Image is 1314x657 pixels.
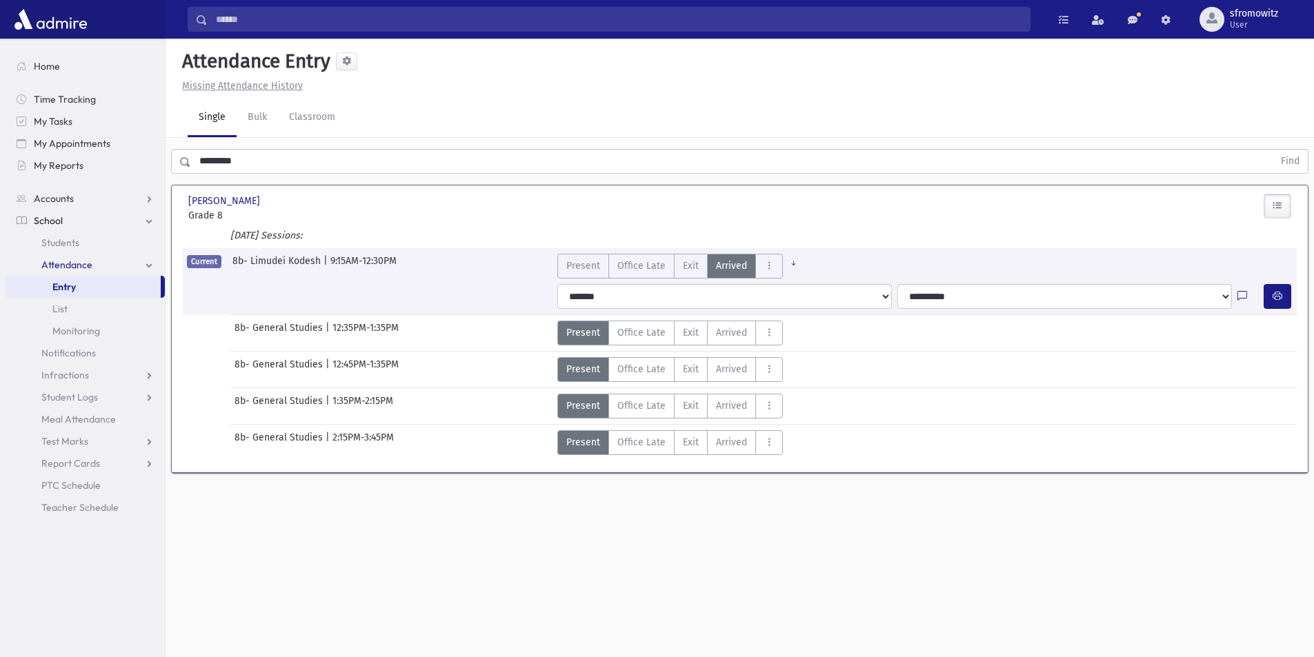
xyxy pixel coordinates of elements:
a: Entry [6,276,161,298]
a: Students [6,232,165,254]
div: AttTypes [557,321,783,345]
span: Test Marks [41,435,88,447]
span: Time Tracking [34,93,96,105]
span: 9:15AM-12:30PM [330,254,397,279]
span: Office Late [617,362,666,376]
span: Present [566,362,600,376]
span: Accounts [34,192,74,205]
span: Office Late [617,325,666,340]
span: Present [566,398,600,413]
a: Home [6,55,165,77]
div: AttTypes [557,430,783,455]
a: School [6,210,165,232]
span: Arrived [716,398,747,413]
a: My Reports [6,154,165,176]
span: Grade 8 [188,208,361,223]
input: Search [208,7,1030,32]
span: PTC Schedule [41,479,101,492]
span: Current [187,255,221,268]
span: | [326,394,332,418]
a: Teacher Schedule [6,496,165,518]
a: Meal Attendance [6,408,165,430]
span: List [52,303,68,315]
span: Infractions [41,369,89,381]
a: Notifications [6,342,165,364]
span: 8b- General Studies [235,321,326,345]
span: Exit [683,325,699,340]
span: Attendance [41,259,92,271]
span: Present [566,325,600,340]
span: 8b- General Studies [235,394,326,418]
span: My Tasks [34,115,72,128]
span: Arrived [716,259,747,273]
a: Attendance [6,254,165,276]
span: Teacher Schedule [41,501,119,514]
a: My Appointments [6,132,165,154]
span: Exit [683,398,699,413]
span: Students [41,236,79,249]
a: Student Logs [6,386,165,408]
span: Meal Attendance [41,413,116,425]
i: [DATE] Sessions: [230,230,302,241]
u: Missing Attendance History [182,80,303,92]
a: Missing Attendance History [177,80,303,92]
span: sfromowitz [1230,8,1278,19]
span: | [326,430,332,455]
a: Time Tracking [6,88,165,110]
span: | [326,357,332,382]
span: Office Late [617,259,666,273]
span: 8b- General Studies [235,357,326,382]
div: AttTypes [557,394,783,418]
a: Accounts [6,188,165,210]
span: Present [566,259,600,273]
span: 12:45PM-1:35PM [332,357,399,382]
a: Report Cards [6,452,165,474]
span: [PERSON_NAME] [188,194,263,208]
span: Monitoring [52,325,100,337]
span: Home [34,60,60,72]
h5: Attendance Entry [177,50,330,73]
span: 8b- General Studies [235,430,326,455]
button: Find [1273,150,1308,173]
span: | [323,254,330,279]
span: Report Cards [41,457,100,469]
span: Arrived [716,325,747,340]
span: | [326,321,332,345]
span: Arrived [716,435,747,449]
span: Student Logs [41,391,98,403]
span: 12:35PM-1:35PM [332,321,399,345]
span: 2:15PM-3:45PM [332,430,394,455]
div: AttTypes [557,357,783,382]
span: School [34,214,63,227]
span: 8b- Limudei Kodesh [232,254,323,279]
span: Entry [52,281,76,293]
a: List [6,298,165,320]
span: Arrived [716,362,747,376]
span: Exit [683,435,699,449]
span: Exit [683,259,699,273]
span: Office Late [617,398,666,413]
span: Office Late [617,435,666,449]
a: Infractions [6,364,165,386]
span: Notifications [41,347,96,359]
span: 1:35PM-2:15PM [332,394,393,418]
span: Present [566,435,600,449]
span: My Appointments [34,137,110,150]
span: My Reports [34,159,83,172]
a: Single [188,99,237,137]
div: AttTypes [557,254,804,279]
span: User [1230,19,1278,30]
a: Bulk [237,99,278,137]
a: Monitoring [6,320,165,342]
img: AdmirePro [11,6,90,33]
a: Classroom [278,99,346,137]
a: PTC Schedule [6,474,165,496]
span: Exit [683,362,699,376]
a: Test Marks [6,430,165,452]
a: My Tasks [6,110,165,132]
